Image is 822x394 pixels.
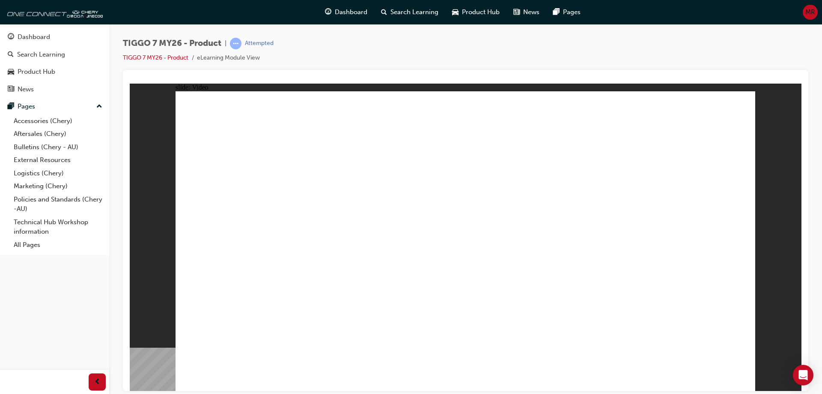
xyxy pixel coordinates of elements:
a: Product Hub [3,64,106,80]
span: Pages [563,7,581,17]
a: search-iconSearch Learning [374,3,445,21]
a: news-iconNews [506,3,546,21]
a: Search Learning [3,47,106,63]
span: news-icon [513,7,520,18]
span: guage-icon [325,7,331,18]
img: oneconnect [4,3,103,21]
a: car-iconProduct Hub [445,3,506,21]
span: prev-icon [94,377,101,388]
div: Attempted [245,39,274,48]
span: news-icon [8,86,14,93]
div: Dashboard [18,32,50,42]
div: Pages [18,102,35,111]
span: guage-icon [8,33,14,41]
span: search-icon [381,7,387,18]
div: News [18,84,34,94]
a: All Pages [10,238,106,252]
a: Accessories (Chery) [10,114,106,128]
a: Dashboard [3,29,106,45]
span: MR [805,7,815,17]
span: pages-icon [8,103,14,111]
button: MR [803,5,818,20]
a: Aftersales (Chery) [10,127,106,141]
a: pages-iconPages [546,3,587,21]
button: Pages [3,99,106,114]
span: car-icon [452,7,459,18]
span: learningRecordVerb_ATTEMPT-icon [230,38,241,49]
button: DashboardSearch LearningProduct HubNews [3,27,106,99]
li: eLearning Module View [197,53,260,63]
span: TIGGO 7 MY26 - Product [123,39,221,48]
a: Marketing (Chery) [10,180,106,193]
div: Product Hub [18,67,55,77]
span: News [523,7,539,17]
div: Search Learning [17,50,65,60]
a: News [3,81,106,97]
a: TIGGO 7 MY26 - Product [123,54,188,61]
span: Search Learning [390,7,438,17]
span: | [225,39,226,48]
a: Technical Hub Workshop information [10,216,106,238]
span: search-icon [8,51,14,59]
a: Bulletins (Chery - AU) [10,141,106,154]
a: guage-iconDashboard [318,3,374,21]
span: Dashboard [335,7,367,17]
span: Product Hub [462,7,500,17]
a: Logistics (Chery) [10,167,106,180]
a: Policies and Standards (Chery -AU) [10,193,106,216]
span: up-icon [96,101,102,112]
div: Open Intercom Messenger [793,365,813,385]
a: External Resources [10,153,106,167]
span: car-icon [8,68,14,76]
span: pages-icon [553,7,560,18]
